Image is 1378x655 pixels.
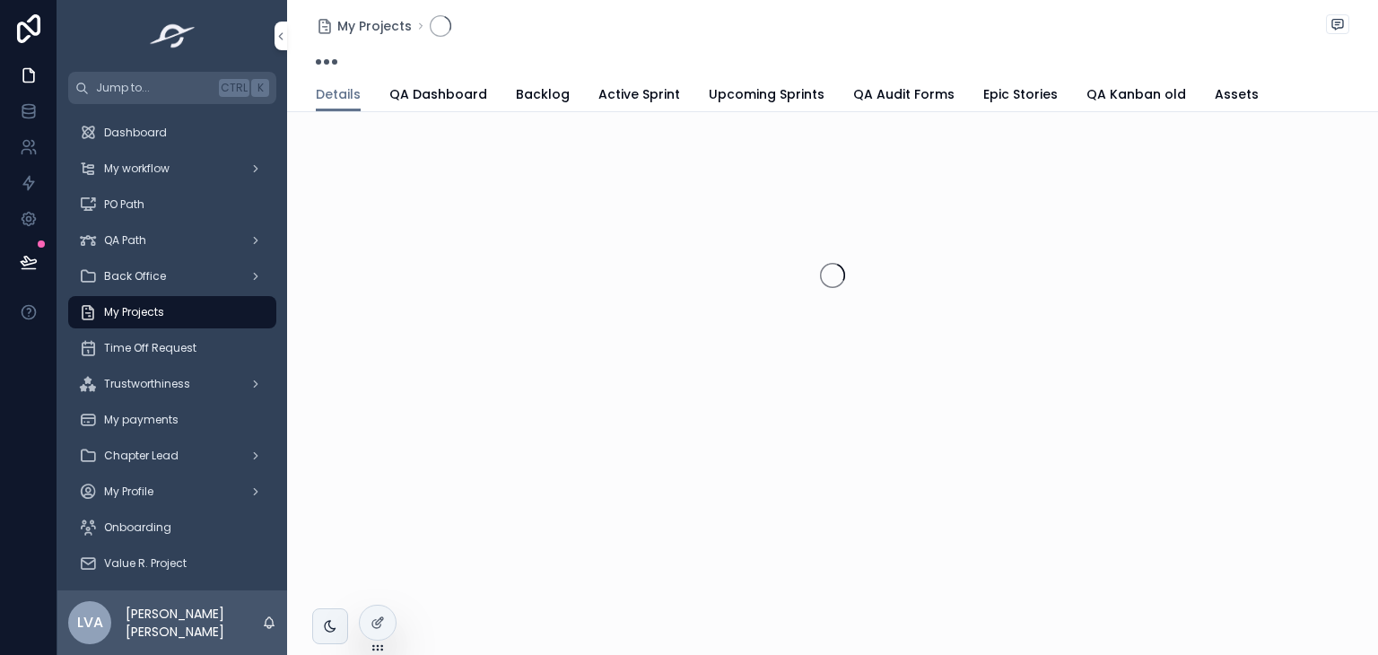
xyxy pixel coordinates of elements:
span: Chapter Lead [104,449,179,463]
span: Trustworthiness [104,377,190,391]
a: Time Off Request [68,332,276,364]
span: QA Dashboard [389,85,487,103]
span: QA Audit Forms [853,85,955,103]
span: PO Path [104,197,144,212]
a: Backlog [516,78,570,114]
a: My Projects [68,296,276,328]
span: Time Off Request [104,341,196,355]
span: Details [316,85,361,103]
a: Value R. Project [68,547,276,580]
div: scrollable content [57,104,287,590]
span: My Projects [104,305,164,319]
span: QA Kanban old [1086,85,1186,103]
a: My payments [68,404,276,436]
span: My workflow [104,162,170,176]
span: Upcoming Sprints [709,85,824,103]
a: QA Dashboard [389,78,487,114]
span: My Projects [337,17,412,35]
span: Active Sprint [598,85,680,103]
span: Back Office [104,269,166,284]
span: QA Path [104,233,146,248]
a: Assets [1215,78,1259,114]
a: Chapter Lead [68,440,276,472]
span: Value R. Project [104,556,187,571]
a: Trustworthiness [68,368,276,400]
span: Ctrl [219,79,249,97]
a: My Projects [316,17,412,35]
a: Epic Stories [983,78,1058,114]
a: Active Sprint [598,78,680,114]
a: Onboarding [68,511,276,544]
span: Assets [1215,85,1259,103]
span: K [253,81,267,95]
button: Jump to...CtrlK [68,72,276,104]
span: My Profile [104,485,153,499]
span: Backlog [516,85,570,103]
img: App logo [144,22,201,50]
span: Dashboard [104,126,167,140]
span: LVA [77,612,103,633]
a: QA Kanban old [1086,78,1186,114]
a: My Profile [68,476,276,508]
a: Back Office [68,260,276,293]
span: Jump to... [96,81,212,95]
span: My payments [104,413,179,427]
a: Dashboard [68,117,276,149]
a: QA Audit Forms [853,78,955,114]
a: PO Path [68,188,276,221]
a: Upcoming Sprints [709,78,824,114]
a: QA Path [68,224,276,257]
a: My workflow [68,153,276,185]
p: [PERSON_NAME] [PERSON_NAME] [126,605,262,641]
span: Onboarding [104,520,171,535]
a: Details [316,78,361,112]
span: Epic Stories [983,85,1058,103]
